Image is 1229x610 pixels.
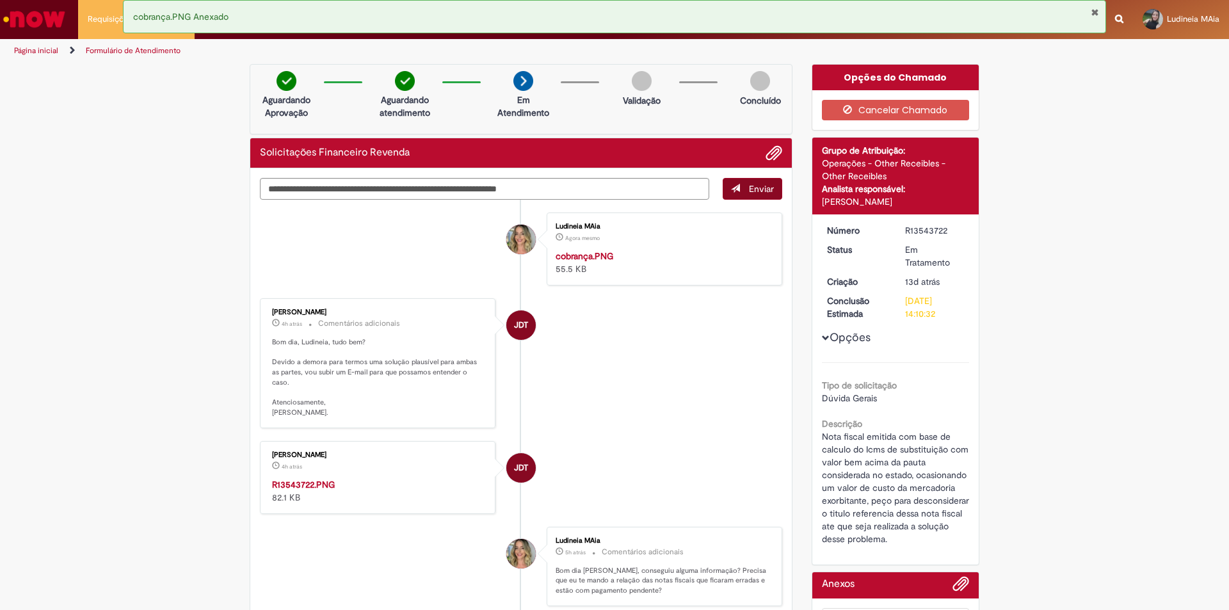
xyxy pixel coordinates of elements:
[817,224,896,237] dt: Número
[556,223,769,230] div: Ludineia MAia
[602,547,684,558] small: Comentários adicionais
[514,310,528,341] span: JDT
[556,250,769,275] div: 55.5 KB
[822,157,970,182] div: Operações - Other Receibles - Other Receibles
[905,276,940,287] span: 13d atrás
[822,100,970,120] button: Cancelar Chamado
[766,145,782,161] button: Adicionar anexos
[260,178,709,200] textarea: Digite sua mensagem aqui...
[817,294,896,320] dt: Conclusão Estimada
[260,147,410,159] h2: Solicitações Financeiro Revenda Histórico de tíquete
[272,479,335,490] a: R13543722.PNG
[514,453,528,483] span: JDT
[556,250,613,262] a: cobrança.PNG
[817,243,896,256] dt: Status
[88,13,133,26] span: Requisições
[822,182,970,195] div: Analista responsável:
[1167,13,1219,24] span: Ludineia MAia
[822,144,970,157] div: Grupo de Atribuição:
[10,39,810,63] ul: Trilhas de página
[506,225,536,254] div: Ludineia MAia
[822,195,970,208] div: [PERSON_NAME]
[905,294,965,320] div: [DATE] 14:10:32
[822,392,877,404] span: Dúvida Gerais
[513,71,533,91] img: arrow-next.png
[506,539,536,568] div: Ludineia MAia
[272,309,485,316] div: [PERSON_NAME]
[282,463,302,470] span: 4h atrás
[822,380,897,391] b: Tipo de solicitação
[905,275,965,288] div: 17/09/2025 13:50:21
[740,94,781,107] p: Concluído
[623,94,661,107] p: Validação
[565,234,600,242] span: Agora mesmo
[905,243,965,269] div: Em Tratamento
[86,45,181,56] a: Formulário de Atendimento
[565,549,586,556] time: 30/09/2025 08:52:07
[822,579,855,590] h2: Anexos
[506,310,536,340] div: JOAO DAMASCENO TEIXEIRA
[14,45,58,56] a: Página inicial
[632,71,652,91] img: img-circle-grey.png
[255,93,317,119] p: Aguardando Aprovação
[277,71,296,91] img: check-circle-green.png
[282,320,302,328] span: 4h atrás
[272,337,485,418] p: Bom dia, Ludineia, tudo bem? Devido a demora para termos uma solução plausível para ambas as part...
[723,178,782,200] button: Enviar
[395,71,415,91] img: check-circle-green.png
[905,224,965,237] div: R13543722
[506,453,536,483] div: JOAO DAMASCENO TEIXEIRA
[565,234,600,242] time: 30/09/2025 13:31:52
[749,183,774,195] span: Enviar
[822,431,972,545] span: Nota fiscal emitida com base de calculo do Icms de substituição com valor bem acima da pauta cons...
[822,418,862,429] b: Descrição
[492,93,554,119] p: Em Atendimento
[750,71,770,91] img: img-circle-grey.png
[817,275,896,288] dt: Criação
[133,11,229,22] span: cobrança.PNG Anexado
[282,320,302,328] time: 30/09/2025 09:07:23
[318,318,400,329] small: Comentários adicionais
[812,65,979,90] div: Opções do Chamado
[374,93,436,119] p: Aguardando atendimento
[272,478,485,504] div: 82.1 KB
[272,451,485,459] div: [PERSON_NAME]
[282,463,302,470] time: 30/09/2025 09:06:10
[905,276,940,287] time: 17/09/2025 13:50:21
[565,549,586,556] span: 5h atrás
[952,575,969,598] button: Adicionar anexos
[1,6,67,32] img: ServiceNow
[1091,7,1099,17] button: Fechar Notificação
[556,566,769,596] p: Bom dia [PERSON_NAME], conseguiu alguma informação? Precisa que eu te mando a relação das notas f...
[556,537,769,545] div: Ludineia MAia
